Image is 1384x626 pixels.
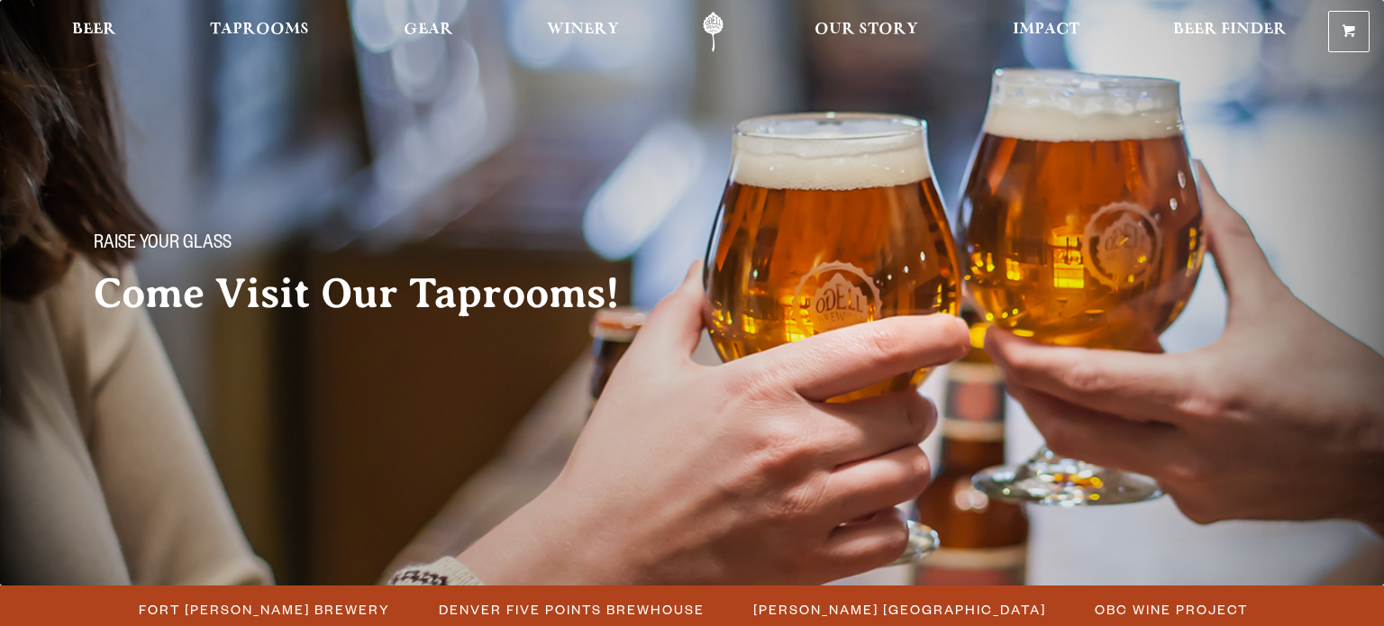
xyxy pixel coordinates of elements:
[72,23,116,37] span: Beer
[1095,596,1248,622] span: OBC Wine Project
[535,12,631,52] a: Winery
[815,23,918,37] span: Our Story
[428,596,714,622] a: Denver Five Points Brewhouse
[94,271,656,316] h2: Come Visit Our Taprooms!
[1013,23,1079,37] span: Impact
[94,233,232,257] span: Raise your glass
[139,596,390,622] span: Fort [PERSON_NAME] Brewery
[128,596,399,622] a: Fort [PERSON_NAME] Brewery
[679,12,747,52] a: Odell Home
[753,596,1046,622] span: [PERSON_NAME] [GEOGRAPHIC_DATA]
[198,12,321,52] a: Taprooms
[1001,12,1091,52] a: Impact
[803,12,930,52] a: Our Story
[210,23,309,37] span: Taprooms
[1084,596,1257,622] a: OBC Wine Project
[404,23,453,37] span: Gear
[1161,12,1298,52] a: Beer Finder
[742,596,1055,622] a: [PERSON_NAME] [GEOGRAPHIC_DATA]
[1173,23,1287,37] span: Beer Finder
[392,12,465,52] a: Gear
[547,23,619,37] span: Winery
[60,12,128,52] a: Beer
[439,596,705,622] span: Denver Five Points Brewhouse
